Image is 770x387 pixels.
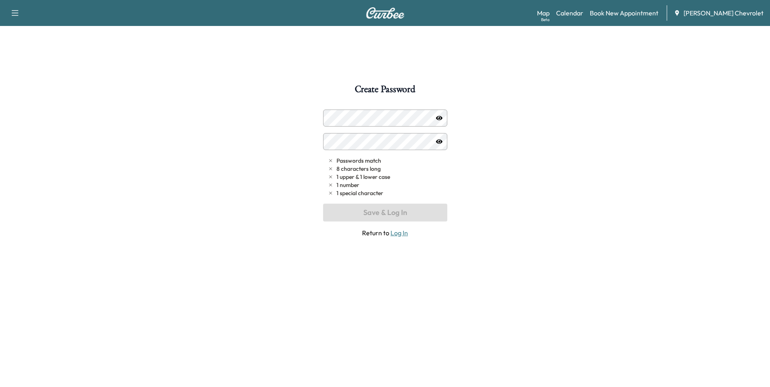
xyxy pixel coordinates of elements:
[590,8,658,18] a: Book New Appointment
[336,189,383,197] span: 1 special character
[556,8,583,18] a: Calendar
[336,165,381,173] span: 8 characters long
[355,84,415,98] h1: Create Password
[537,8,550,18] a: MapBeta
[541,17,550,23] div: Beta
[684,8,764,18] span: [PERSON_NAME] Chevrolet
[336,181,359,189] span: 1 number
[336,157,381,165] span: Passwords match
[366,7,405,19] img: Curbee Logo
[323,228,447,238] span: Return to
[390,229,408,237] a: Log In
[336,173,390,181] span: 1 upper & 1 lower case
